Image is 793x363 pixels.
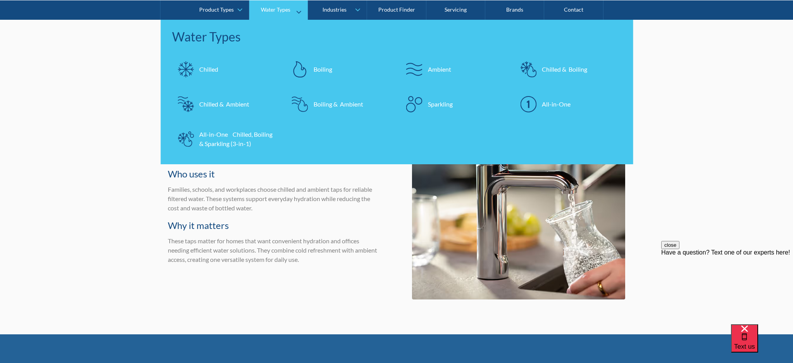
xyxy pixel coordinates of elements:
div: All-in-One [542,99,571,108]
iframe: podium webchat widget bubble [731,324,793,363]
div: Water Types [261,6,290,13]
div: Boiling [314,64,332,74]
div: Chilled [199,64,218,74]
a: Chilled [172,55,279,83]
div: Chilled & Boiling [542,64,587,74]
nav: Water Types [160,19,633,164]
div: All-in-One Chilled, Boiling & Sparkling (3-in-1) [199,129,275,148]
a: Chilled & Ambient [172,90,279,117]
h3: Why it matters [168,218,381,232]
a: Sparkling [401,90,507,117]
p: These taps matter for homes that want convenient hydration and offices needing efficient water so... [168,236,381,264]
a: Boiling [286,55,393,83]
div: Boiling & Ambient [314,99,363,108]
a: Boiling & Ambient [286,90,393,117]
iframe: podium webchat widget prompt [661,241,793,334]
a: All-in-One [515,90,621,117]
h3: Who uses it [168,167,381,181]
p: Families, schools, and workplaces choose chilled and ambient taps for reliable filtered water. Th... [168,185,381,213]
a: Ambient [401,55,507,83]
div: Sparkling [428,99,453,108]
div: Chilled & Ambient [199,99,249,108]
div: Product Types [199,6,234,13]
div: Industries [322,6,347,13]
a: Chilled & Boiling [515,55,621,83]
a: All-in-One Chilled, Boiling & Sparkling (3-in-1) [172,125,279,152]
div: Water Types [172,27,621,46]
div: Ambient [428,64,451,74]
